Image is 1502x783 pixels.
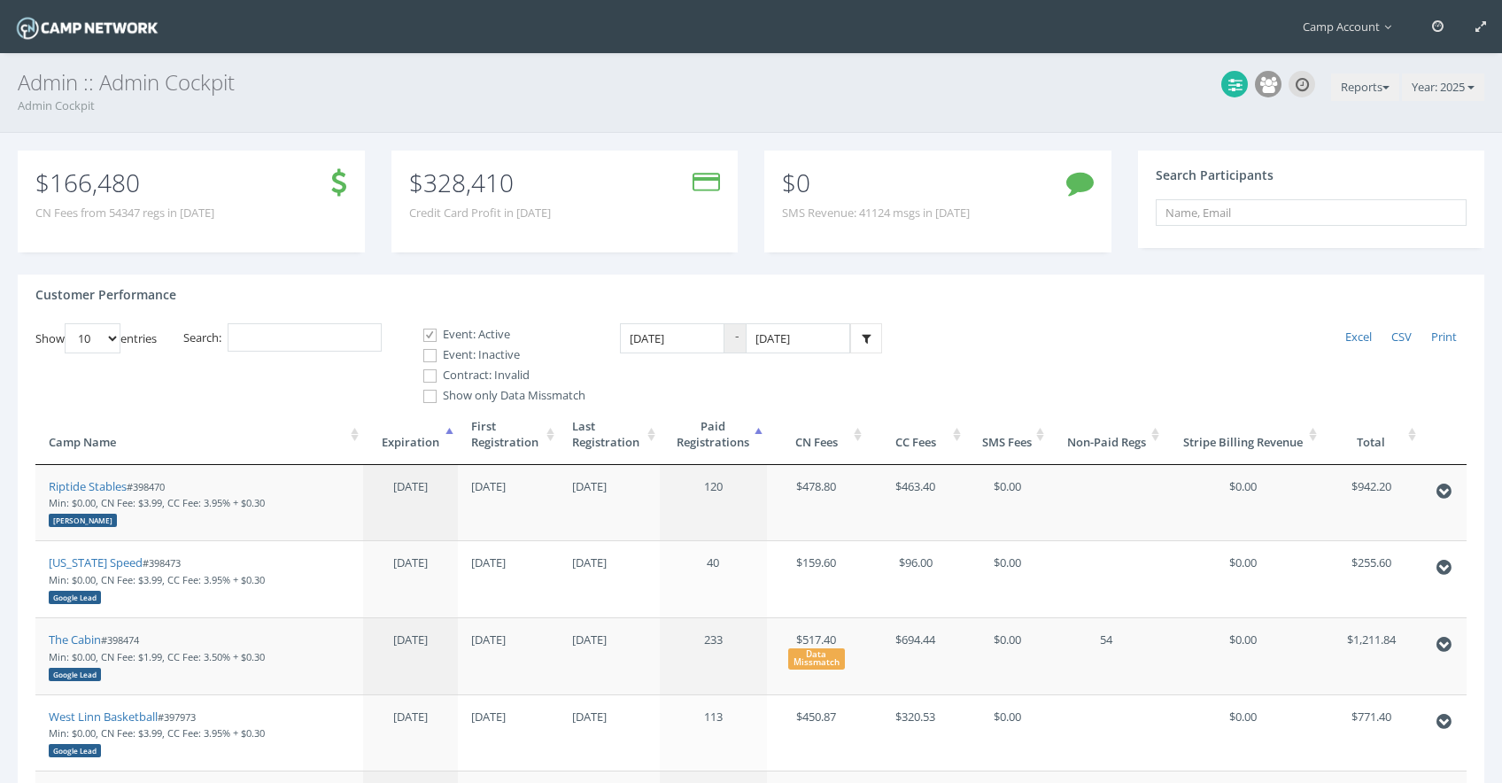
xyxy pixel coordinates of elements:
span: Year: 2025 [1412,79,1465,95]
th: Total: activate to sort column ascending [1321,405,1421,465]
td: [DATE] [559,540,660,617]
a: [US_STATE] Speed [49,554,143,570]
p: $ [35,173,214,192]
td: $450.87 [767,694,866,771]
label: Contract: Invalid [408,367,585,384]
label: Event: Active [408,326,585,344]
button: Reports [1331,74,1399,102]
td: 120 [660,465,767,541]
div: [PERSON_NAME] [49,514,117,527]
span: Excel [1345,329,1372,345]
select: Showentries [65,323,120,353]
td: $0.00 [1164,540,1321,617]
span: [DATE] [393,554,428,570]
td: $0.00 [965,540,1049,617]
td: 233 [660,617,767,694]
td: $694.44 [866,617,965,694]
td: $255.60 [1321,540,1421,617]
th: CC Fees: activate to sort column ascending [866,405,965,465]
td: $0.00 [965,465,1049,541]
span: 328,410 [423,166,514,199]
td: $1,211.84 [1321,617,1421,694]
td: $517.40 [767,617,866,694]
th: Camp Name: activate to sort column ascending [35,405,363,465]
td: $771.40 [1321,694,1421,771]
td: $942.20 [1321,465,1421,541]
td: $0.00 [965,617,1049,694]
small: #397973 Min: $0.00, CN Fee: $3.99, CC Fee: 3.95% + $0.30 [49,710,265,756]
h4: Customer Performance [35,288,176,301]
span: [DATE] [393,478,428,494]
a: Excel [1336,323,1382,352]
td: [DATE] [458,465,559,541]
a: Admin Cockpit [18,97,95,113]
th: Non-Paid Regs: activate to sort column ascending [1049,405,1163,465]
input: Name, Email [1156,199,1467,226]
a: West Linn Basketball [49,709,158,725]
label: Event: Inactive [408,346,585,364]
span: SMS Revenue: 41124 msgs in [DATE] [782,205,970,221]
p: $ [409,173,551,192]
td: $0.00 [1164,465,1321,541]
input: Search: [228,323,382,353]
label: Show entries [35,323,157,353]
h3: Admin :: Admin Cockpit [18,71,1484,94]
div: Google Lead [49,744,101,757]
td: $96.00 [866,540,965,617]
div: Google Lead [49,591,101,604]
td: 40 [660,540,767,617]
td: $0.00 [1164,694,1321,771]
span: $0 [782,166,810,199]
span: CSV [1391,329,1412,345]
input: Date Range: To [746,323,850,354]
th: SMS Fees: activate to sort column ascending [965,405,1049,465]
span: 166,480 [50,166,140,199]
span: Print [1431,329,1457,345]
a: CSV [1382,323,1421,352]
label: Show only Data Missmatch [408,387,585,405]
img: Camp Network [13,12,161,43]
td: [DATE] [559,617,660,694]
span: Credit Card Profit in [DATE] [409,205,551,221]
td: $159.60 [767,540,866,617]
td: [DATE] [559,465,660,541]
td: $463.40 [866,465,965,541]
span: - [724,323,746,354]
small: #398474 Min: $0.00, CN Fee: $1.99, CC Fee: 3.50% + $0.30 [49,633,265,679]
td: [DATE] [458,540,559,617]
div: Google Lead [49,668,101,681]
label: Search: [183,323,382,353]
td: $320.53 [866,694,965,771]
small: #398470 Min: $0.00, CN Fee: $3.99, CC Fee: 3.95% + $0.30 [49,480,265,526]
div: Data Missmatch [788,648,845,670]
td: $0.00 [1164,617,1321,694]
td: [DATE] [559,694,660,771]
input: Date Range: From [620,323,724,354]
th: LastRegistration: activate to sort column ascending [559,405,660,465]
th: Expiration: activate to sort column descending [363,405,458,465]
button: Year: 2025 [1402,74,1484,102]
h4: Search Participants [1156,168,1274,182]
a: Riptide Stables [49,478,127,494]
small: #398473 Min: $0.00, CN Fee: $3.99, CC Fee: 3.95% + $0.30 [49,556,265,602]
th: Stripe Billing Revenue: activate to sort column ascending [1164,405,1321,465]
span: CN Fees from 54347 regs in [DATE] [35,205,214,221]
td: 113 [660,694,767,771]
td: 54 [1049,617,1163,694]
th: PaidRegistrations: activate to sort column ascending [660,405,767,465]
span: Camp Account [1303,19,1400,35]
td: $0.00 [965,694,1049,771]
th: FirstRegistration: activate to sort column ascending [458,405,559,465]
td: $478.80 [767,465,866,541]
td: [DATE] [458,617,559,694]
th: CN Fees: activate to sort column ascending [767,405,866,465]
a: The Cabin [49,632,101,647]
td: [DATE] [458,694,559,771]
span: [DATE] [393,632,428,647]
span: [DATE] [393,709,428,725]
a: Print [1421,323,1467,352]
